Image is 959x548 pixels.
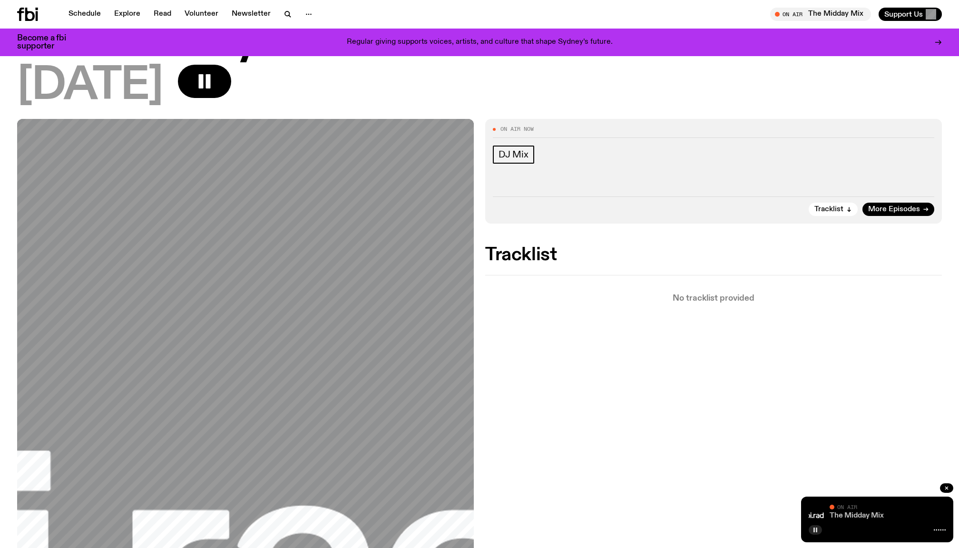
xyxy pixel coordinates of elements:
[809,203,858,216] button: Tracklist
[814,206,843,213] span: Tracklist
[17,65,163,108] span: [DATE]
[500,127,534,132] span: On Air Now
[868,206,920,213] span: More Episodes
[884,10,923,19] span: Support Us
[17,34,78,50] h3: Become a fbi supporter
[148,8,177,21] a: Read
[499,149,528,160] span: DJ Mix
[179,8,224,21] a: Volunteer
[862,203,934,216] a: More Episodes
[493,146,534,164] a: DJ Mix
[485,294,942,303] p: No tracklist provided
[837,504,857,510] span: On Air
[830,512,884,519] a: The Midday Mix
[63,8,107,21] a: Schedule
[879,8,942,21] button: Support Us
[108,8,146,21] a: Explore
[17,18,942,61] h1: The Midday Mix
[770,8,871,21] button: On AirThe Midday Mix
[347,38,613,47] p: Regular giving supports voices, artists, and culture that shape Sydney’s future.
[485,246,942,264] h2: Tracklist
[226,8,276,21] a: Newsletter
